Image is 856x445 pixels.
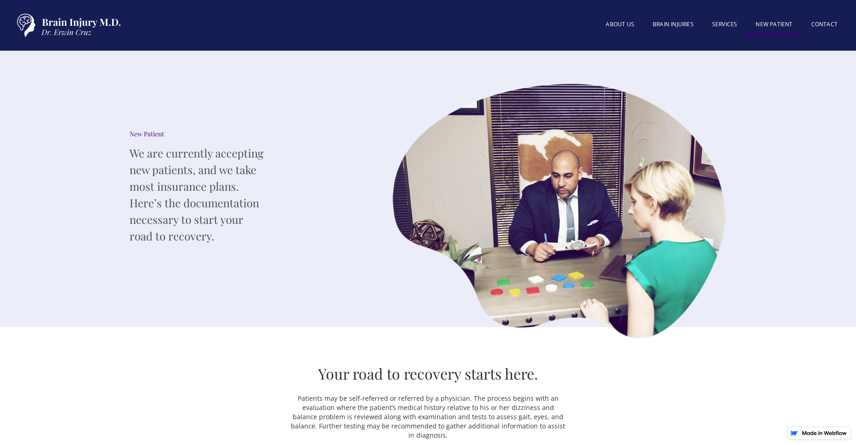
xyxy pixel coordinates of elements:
a: Contact [802,15,847,34]
a: SERVICES [703,15,747,34]
p: We are currently accepting new patients, and we take most insurance plans. Here’s the documentati... [130,145,268,244]
p: Patients may be self-referred or referred by a physician. The process begins with an evaluation w... [290,394,567,440]
a: home [9,9,124,41]
a: New patient [746,15,802,36]
h2: Your road to recovery starts here. [318,364,538,383]
img: Made in Webflow [802,431,847,435]
a: About US [596,15,643,34]
a: BRAIN INJURIES [643,15,703,34]
div: New Patient [130,129,268,139]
